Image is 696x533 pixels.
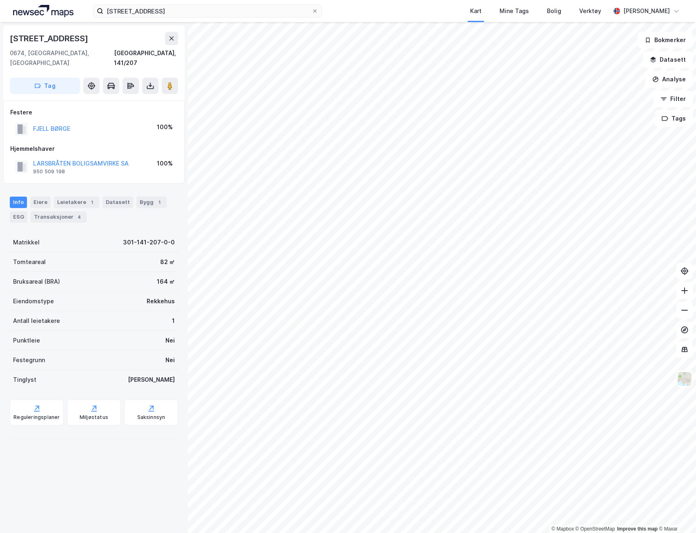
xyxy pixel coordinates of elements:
img: Z [677,371,692,387]
div: 82 ㎡ [160,257,175,267]
div: 950 509 198 [33,168,65,175]
div: Bruksareal (BRA) [13,277,60,287]
div: 1 [88,198,96,206]
div: [GEOGRAPHIC_DATA], 141/207 [114,48,178,68]
div: Reguleringsplaner [13,414,60,421]
div: Mine Tags [500,6,529,16]
div: Antall leietakere [13,316,60,326]
div: Eiendomstype [13,296,54,306]
div: 301-141-207-0-0 [123,237,175,247]
a: Mapbox [551,526,574,532]
div: Saksinnsyn [137,414,165,421]
img: logo.a4113a55bc3d86da70a041830d287a7e.svg [13,5,74,17]
button: Analyse [645,71,693,87]
div: Nei [165,355,175,365]
button: Datasett [643,52,693,68]
div: 164 ㎡ [157,277,175,287]
div: 100% [157,159,173,168]
div: Eiere [30,197,51,208]
div: [STREET_ADDRESS] [10,32,90,45]
div: Datasett [103,197,133,208]
div: Info [10,197,27,208]
div: Verktøy [579,6,601,16]
a: Improve this map [617,526,658,532]
input: Søk på adresse, matrikkel, gårdeiere, leietakere eller personer [103,5,312,17]
div: Kontrollprogram for chat [655,494,696,533]
div: 0674, [GEOGRAPHIC_DATA], [GEOGRAPHIC_DATA] [10,48,114,68]
div: 1 [172,316,175,326]
button: Bokmerker [638,32,693,48]
a: OpenStreetMap [576,526,615,532]
div: Leietakere [54,197,99,208]
iframe: Chat Widget [655,494,696,533]
button: Filter [654,91,693,107]
div: [PERSON_NAME] [128,375,175,385]
div: Bolig [547,6,561,16]
button: Tag [10,78,80,94]
div: Matrikkel [13,237,40,247]
div: Punktleie [13,336,40,345]
div: 4 [75,213,83,221]
div: [PERSON_NAME] [623,6,670,16]
div: Bygg [136,197,167,208]
div: Rekkehus [147,296,175,306]
div: Festere [10,107,178,117]
div: Nei [165,336,175,345]
div: 1 [155,198,163,206]
div: 100% [157,122,173,132]
div: Hjemmelshaver [10,144,178,154]
div: Miljøstatus [80,414,108,421]
div: Kart [470,6,482,16]
div: Festegrunn [13,355,45,365]
div: Tomteareal [13,257,46,267]
button: Tags [655,110,693,127]
div: Tinglyst [13,375,36,385]
div: Transaksjoner [31,211,87,223]
div: ESG [10,211,27,223]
